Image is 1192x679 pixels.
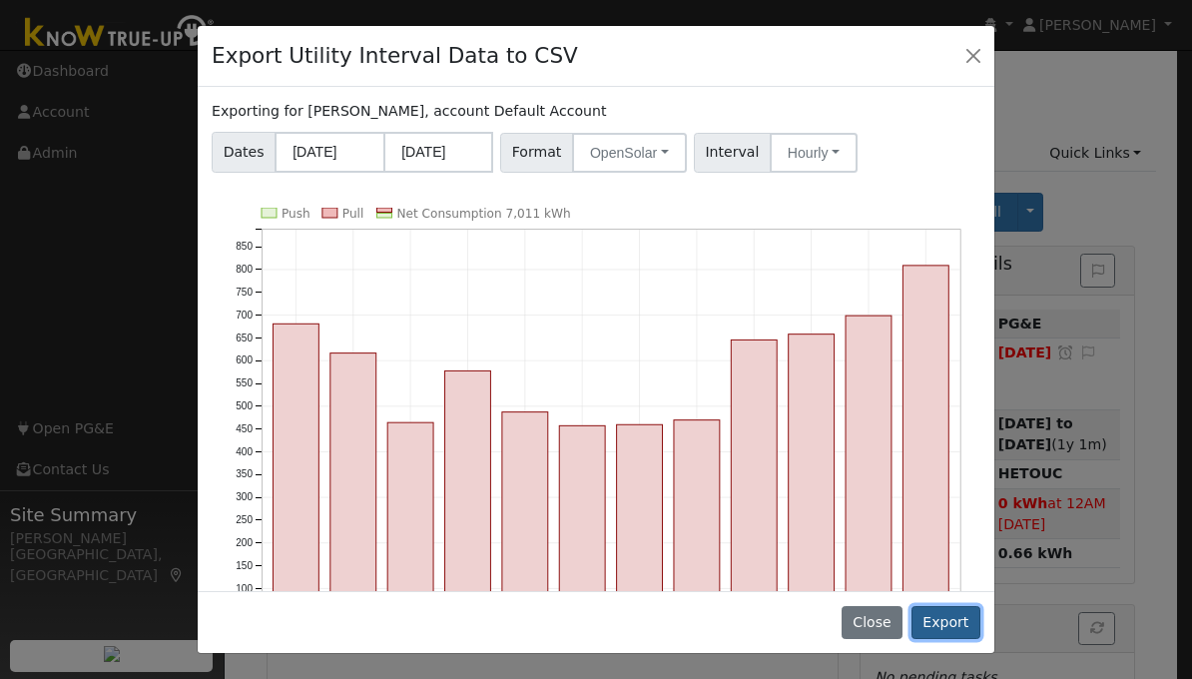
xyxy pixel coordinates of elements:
[731,340,777,634] rect: onclick=""
[236,537,253,548] text: 200
[236,583,253,594] text: 100
[500,133,573,173] span: Format
[236,333,253,343] text: 650
[236,492,253,503] text: 300
[445,371,491,634] rect: onclick=""
[617,425,663,634] rect: onclick=""
[330,353,376,634] rect: onclick=""
[911,606,980,640] button: Export
[212,132,276,173] span: Dates
[903,266,949,634] rect: onclick=""
[236,287,253,298] text: 750
[789,335,835,634] rect: onclick=""
[212,101,606,122] label: Exporting for [PERSON_NAME], account Default Account
[674,420,720,634] rect: onclick=""
[236,378,253,389] text: 550
[236,560,253,571] text: 150
[212,40,578,72] h4: Export Utility Interval Data to CSV
[236,310,253,321] text: 700
[387,423,433,634] rect: onclick=""
[559,426,605,634] rect: onclick=""
[236,515,253,526] text: 250
[842,606,902,640] button: Close
[236,242,253,253] text: 850
[236,423,253,434] text: 450
[236,265,253,276] text: 800
[236,400,253,411] text: 500
[236,469,253,480] text: 350
[236,355,253,366] text: 600
[694,133,771,173] span: Interval
[502,412,548,634] rect: onclick=""
[770,133,858,173] button: Hourly
[274,325,319,634] rect: onclick=""
[846,317,892,634] rect: onclick=""
[342,207,363,221] text: Pull
[282,207,310,221] text: Push
[572,133,687,173] button: OpenSolar
[959,42,987,70] button: Close
[397,207,571,221] text: Net Consumption 7,011 kWh
[236,446,253,457] text: 400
